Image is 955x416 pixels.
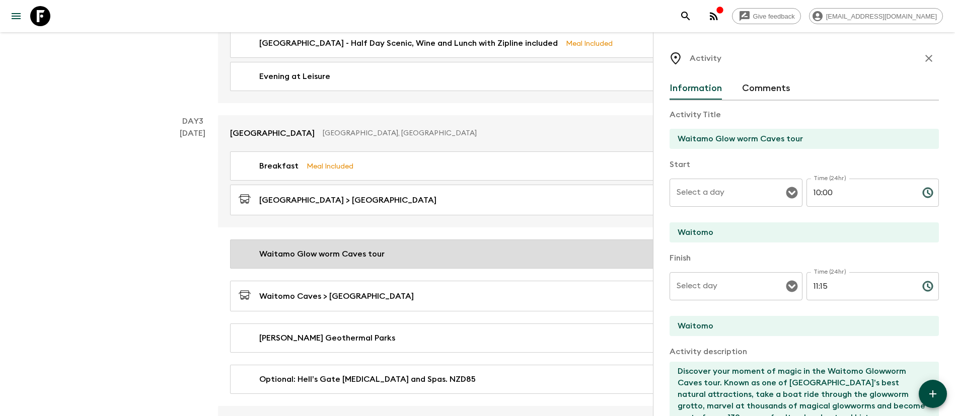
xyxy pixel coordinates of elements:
a: [PERSON_NAME] Geothermal Parks14:00 - 15:30 [230,323,776,353]
a: [GEOGRAPHIC_DATA] - Half Day Scenic, Wine and Lunch with Zipline includedMeal Included08:00 - 16:30 [230,29,776,58]
p: Activity Title [670,109,939,121]
a: Optional: Hell’s Gate [MEDICAL_DATA] and Spas. NZD8515:30 - 16:00 [230,365,776,394]
p: Start [670,158,939,171]
p: [GEOGRAPHIC_DATA] > [GEOGRAPHIC_DATA] [259,194,436,206]
p: Day 3 [168,115,218,127]
button: search adventures [676,6,696,26]
a: Give feedback [732,8,801,24]
p: Activity description [670,346,939,358]
input: hh:mm [806,272,914,300]
p: Waitamo Glow worm Caves tour [259,248,385,260]
p: Optional: Hell’s Gate [MEDICAL_DATA] and Spas. NZD85 [259,373,476,385]
a: [GEOGRAPHIC_DATA] > [GEOGRAPHIC_DATA]07:30 - 10:00 [230,185,776,215]
input: hh:mm [806,179,914,207]
button: Open [785,279,799,293]
div: [EMAIL_ADDRESS][DOMAIN_NAME] [809,8,943,24]
span: [EMAIL_ADDRESS][DOMAIN_NAME] [821,13,942,20]
button: Information [670,76,722,101]
p: [GEOGRAPHIC_DATA] [230,127,315,139]
a: Waitamo Glow worm Caves tour10:00 - 11:15 [230,239,776,269]
p: Breakfast [259,160,299,172]
p: Meal Included [307,160,353,172]
p: Meal Included [566,38,613,49]
button: Choose time, selected time is 11:15 AM [918,276,938,296]
input: Start Location [670,222,931,242]
input: E.g Hozuagawa boat tour [670,129,931,149]
input: End Location (leave blank if same as Start) [670,316,931,336]
p: [GEOGRAPHIC_DATA] - Half Day Scenic, Wine and Lunch with Zipline included [259,37,558,49]
span: Give feedback [748,13,800,20]
p: Waitomo Caves > [GEOGRAPHIC_DATA] [259,290,414,302]
p: Finish [670,252,939,264]
a: [GEOGRAPHIC_DATA][GEOGRAPHIC_DATA], [GEOGRAPHIC_DATA]Check-out - 10:00 [218,115,788,151]
label: Time (24hr) [814,174,846,183]
a: Waitomo Caves > [GEOGRAPHIC_DATA]11:30 - 13:30 [230,281,776,311]
button: Open [785,186,799,200]
label: Time (24hr) [814,268,846,276]
a: BreakfastMeal Included06:00 - 07:30 [230,151,776,181]
p: [GEOGRAPHIC_DATA], [GEOGRAPHIC_DATA] [323,128,700,138]
a: Evening at Leisure16:30 - 22:30 [230,62,776,91]
button: menu [6,6,26,26]
button: Choose time, selected time is 10:00 AM [918,183,938,203]
button: Comments [742,76,790,101]
p: Activity [690,52,721,64]
p: Evening at Leisure [259,70,330,82]
p: [PERSON_NAME] Geothermal Parks [259,332,395,344]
